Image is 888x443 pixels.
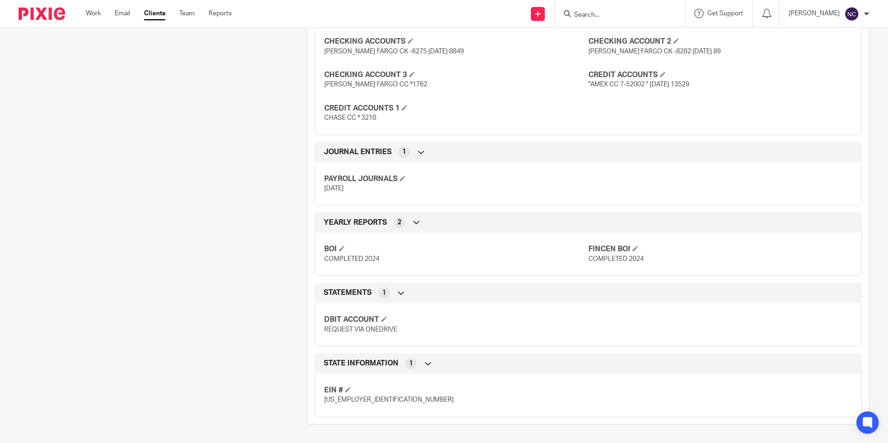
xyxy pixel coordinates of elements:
a: Team [179,9,195,18]
h4: PAYROLL JOURNALS [324,174,588,184]
span: STATEMENTS [324,288,372,298]
span: 2 [398,218,401,227]
span: COMPLETED 2024 [588,256,644,262]
h4: CHECKING ACCOUNTS [324,37,588,46]
img: Pixie [19,7,65,20]
h4: CREDIT ACCOUNTS [588,70,852,80]
span: [US_EMPLOYER_IDENTIFICATION_NUMBER] [324,397,454,403]
span: JOURNAL ENTRIES [324,147,392,157]
span: [DATE] [324,185,344,192]
span: [PERSON_NAME] FARGO CC *1762 [324,81,427,88]
span: 1 [402,147,406,156]
h4: FINCEN BOI [588,244,852,254]
span: YEARLY REPORTS [324,218,387,228]
h4: CHECKING ACCOUNT 3 [324,70,588,80]
input: Search [573,11,657,20]
span: [PERSON_NAME] FARGO CK -6275 [DATE] 8849 [324,48,464,55]
h4: CREDIT ACCOUNTS 1 [324,104,588,113]
a: Work [86,9,101,18]
h4: CHECKING ACCOUNT 2 [588,37,852,46]
h4: BOI [324,244,588,254]
span: Get Support [707,10,743,17]
span: CHASE CC * 3210 [324,115,376,121]
span: REQUEST VIA ONEDRIVE [324,326,397,333]
span: COMPLETED 2024 [324,256,379,262]
span: STATE INFORMATION [324,358,398,368]
img: svg%3E [844,7,859,21]
h4: DBIT ACCOUNT [324,315,588,325]
h4: EIN # [324,385,588,395]
p: [PERSON_NAME] [789,9,840,18]
a: Email [115,9,130,18]
span: 1 [409,359,413,368]
span: "AMEX CC 7-52002 " [DATE] 13529 [588,81,689,88]
a: Clients [144,9,165,18]
a: Reports [209,9,232,18]
span: 1 [382,288,386,298]
span: [PERSON_NAME] FARGO CK -8282 [DATE] 89 [588,48,721,55]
